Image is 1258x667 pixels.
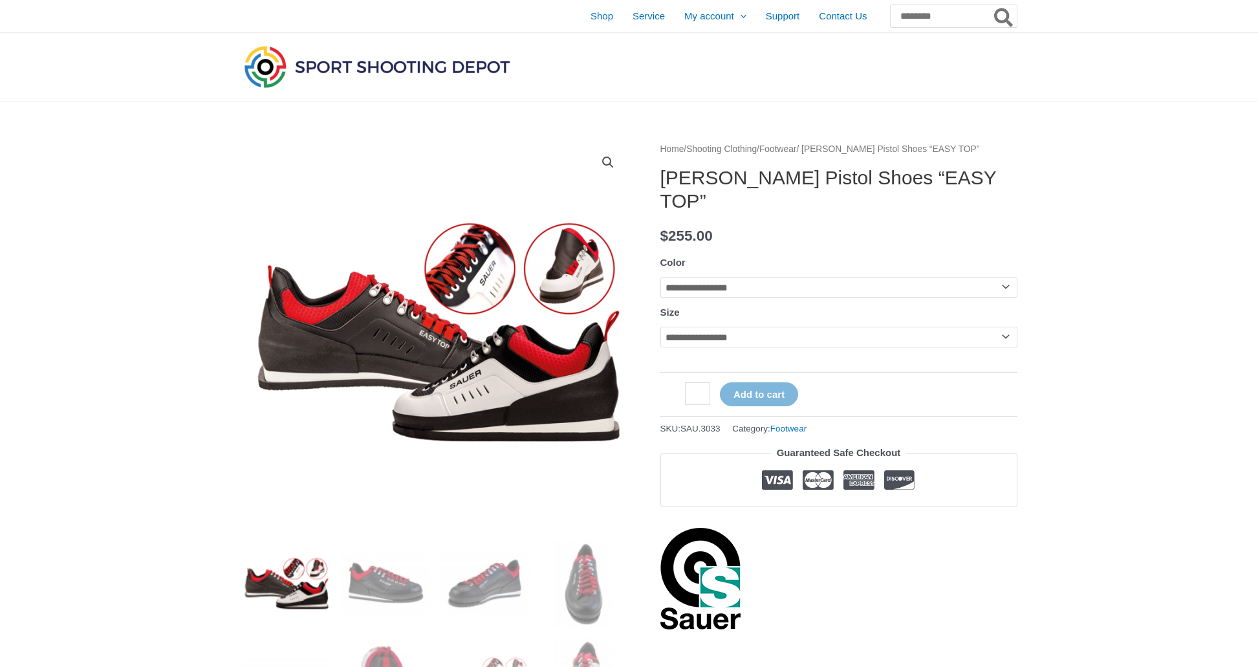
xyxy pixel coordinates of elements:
[660,228,669,244] span: $
[770,424,807,433] a: Footwear
[440,539,530,629] img: SAUER Pistol Shoes "EASY TOP" - Image 3
[596,151,620,174] a: View full-screen image gallery
[241,539,331,629] img: SAUER Pistol Shoes "EASY TOP"
[732,421,807,437] span: Category:
[660,527,741,630] a: Sauer Shooting Sportswear
[340,539,430,629] img: SAUER Pistol Shoes "EASY TOP" - Image 2
[660,228,713,244] bdi: 255.00
[720,382,798,406] button: Add to cart
[685,382,710,405] input: Product quantity
[660,307,680,318] label: Size
[241,43,513,91] img: Sport Shooting Depot
[660,144,684,154] a: Home
[660,257,686,268] label: Color
[992,5,1017,27] button: Search
[680,424,721,433] span: SAU.3033
[660,421,721,437] span: SKU:
[539,539,629,629] img: SAUER Pistol Shoes "EASY TOP" - Image 4
[686,144,757,154] a: Shooting Clothing
[660,141,1017,158] nav: Breadcrumb
[660,166,1017,213] h1: [PERSON_NAME] Pistol Shoes “EASY TOP”
[772,444,906,462] legend: Guaranteed Safe Checkout
[241,141,629,529] img: SAUER Pistol Shoes "EASY TOP"
[759,144,797,154] a: Footwear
